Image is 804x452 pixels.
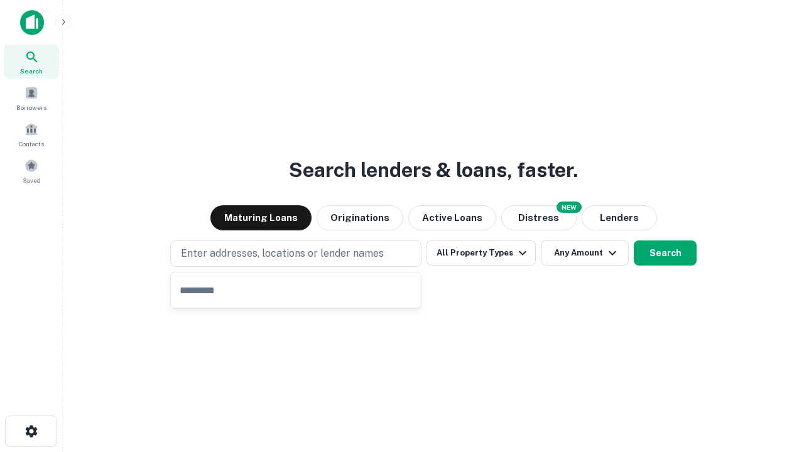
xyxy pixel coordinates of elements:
button: Lenders [582,205,657,230]
button: Originations [317,205,403,230]
button: Enter addresses, locations or lender names [170,240,421,267]
button: Search distressed loans with lien and other non-mortgage details. [501,205,577,230]
button: Maturing Loans [210,205,312,230]
button: Any Amount [541,240,629,266]
span: Contacts [19,139,44,149]
p: Enter addresses, locations or lender names [181,246,384,261]
button: All Property Types [426,240,536,266]
a: Contacts [4,117,59,151]
h3: Search lenders & loans, faster. [289,155,578,185]
span: Saved [23,175,41,185]
a: Saved [4,154,59,188]
a: Search [4,45,59,78]
span: Borrowers [16,102,46,112]
span: Search [20,66,43,76]
button: Search [634,240,697,266]
img: capitalize-icon.png [20,10,44,35]
a: Borrowers [4,81,59,115]
div: NEW [557,202,582,213]
button: Active Loans [408,205,496,230]
iframe: Chat Widget [741,352,804,412]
